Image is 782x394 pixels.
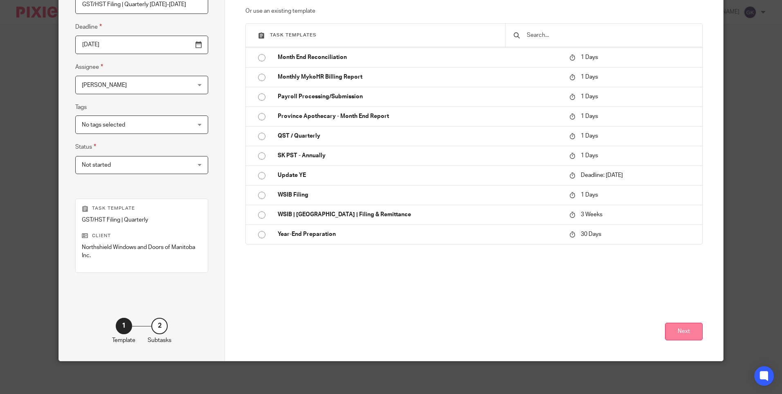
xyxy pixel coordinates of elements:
[278,53,561,61] p: Month End Reconciliation
[581,212,602,217] span: 3 Weeks
[148,336,171,344] p: Subtasks
[75,22,102,32] label: Deadline
[82,243,202,260] p: Northshield Windows and Doors of Manitoba Inc.
[581,94,598,100] span: 1 Days
[278,211,561,219] p: WSIB | [GEOGRAPHIC_DATA] | Filing & Remittance
[581,54,598,60] span: 1 Days
[270,33,317,37] span: Task templates
[665,323,703,340] button: Next
[581,74,598,80] span: 1 Days
[278,112,561,120] p: Province Apothecary - Month End Report
[278,152,561,160] p: SK PST - Annually
[245,7,702,15] p: Or use an existing template
[581,192,598,198] span: 1 Days
[278,171,561,179] p: Update YE
[82,233,202,239] p: Client
[581,232,601,238] span: 30 Days
[82,162,111,168] span: Not started
[75,142,96,152] label: Status
[82,205,202,212] p: Task template
[581,172,623,178] span: Deadline: [DATE]
[82,122,125,128] span: No tags selected
[75,103,87,111] label: Tags
[278,73,561,81] p: Monthly MykoHR Billing Report
[581,153,598,159] span: 1 Days
[581,113,598,119] span: 1 Days
[75,62,103,72] label: Assignee
[278,191,561,199] p: WSIB Filing
[278,230,561,238] p: Year-End Preparation
[112,336,135,344] p: Template
[82,82,127,88] span: [PERSON_NAME]
[581,133,598,139] span: 1 Days
[151,318,168,334] div: 2
[526,31,694,40] input: Search...
[116,318,132,334] div: 1
[278,132,561,140] p: QST / Quarterly
[278,93,561,101] p: Payroll Processing/Submission
[82,216,202,224] p: GST/HST Filing | Quarterly
[75,36,208,54] input: Use the arrow keys to pick a date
